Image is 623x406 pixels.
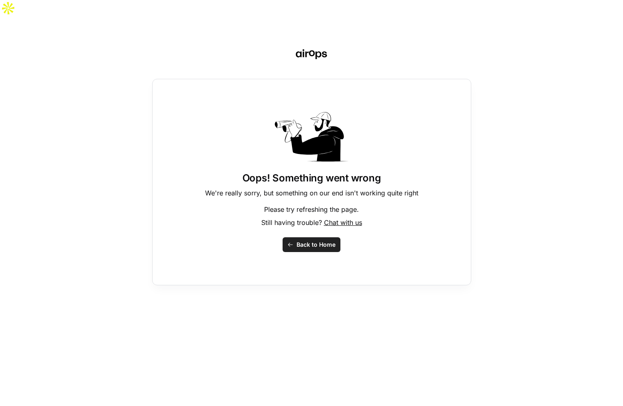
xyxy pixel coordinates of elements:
[264,204,359,214] p: Please try refreshing the page.
[283,237,340,252] button: Back to Home
[242,172,381,185] h1: Oops! Something went wrong
[297,241,335,249] span: Back to Home
[261,218,362,227] p: Still having trouble?
[205,188,418,198] p: We're really sorry, but something on our end isn't working quite right
[324,218,362,227] span: Chat with us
